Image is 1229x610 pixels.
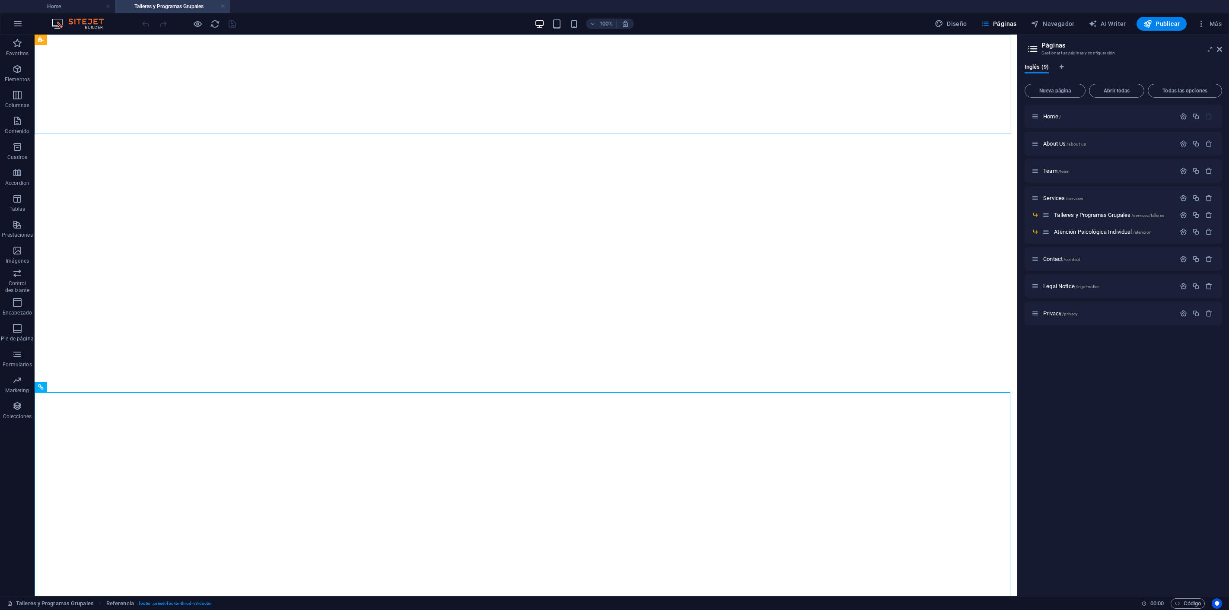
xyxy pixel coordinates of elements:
[106,598,134,609] span: Haz clic para seleccionar y doble clic para editar
[1205,211,1213,219] div: Eliminar
[1051,212,1175,218] div: Talleres y Programas Grupales/services/talleres
[1205,167,1213,175] div: Eliminar
[1041,195,1175,201] div: Services/services
[1041,41,1222,49] h2: Páginas
[586,19,617,29] button: 100%
[1043,256,1080,262] span: Haz clic para abrir la página
[1141,598,1164,609] h6: Tiempo de la sesión
[5,180,29,187] p: Accordion
[1085,17,1130,31] button: AI Writer
[1043,283,1099,289] span: Haz clic para abrir la página
[7,154,28,161] p: Cuadros
[1041,141,1175,146] div: About Us/about-us
[1180,228,1187,235] div: Configuración
[1089,19,1126,28] span: AI Writer
[1197,19,1222,28] span: Más
[1131,213,1164,218] span: /services/talleres
[1192,140,1200,147] div: Duplicar
[1043,310,1078,317] span: Haz clic para abrir la página
[1067,142,1086,146] span: /about-us
[3,361,32,368] p: Formularios
[1054,212,1164,218] span: Haz clic para abrir la página
[1205,283,1213,290] div: Eliminar
[6,50,29,57] p: Favoritos
[1205,194,1213,202] div: Eliminar
[621,20,629,28] i: Al redimensionar, ajustar el nivel de zoom automáticamente para ajustarse al dispositivo elegido.
[1093,88,1140,93] span: Abrir todas
[1180,113,1187,120] div: Configuración
[1133,230,1152,235] span: /atencion
[1043,140,1086,147] span: Haz clic para abrir la página
[1180,140,1187,147] div: Configuración
[1192,211,1200,219] div: Duplicar
[1066,196,1083,201] span: /services
[1027,17,1078,31] button: Navegador
[106,598,212,609] nav: breadcrumb
[192,19,203,29] button: Haz clic para salir del modo de previsualización y seguir editando
[1,335,33,342] p: Pie de página
[1205,255,1213,263] div: Eliminar
[1059,114,1061,119] span: /
[5,387,29,394] p: Marketing
[1180,194,1187,202] div: Configuración
[1041,283,1175,289] div: Legal Notice/legal-notice
[7,598,94,609] a: Haz clic para cancelar la selección y doble clic para abrir páginas
[981,19,1017,28] span: Páginas
[1150,598,1164,609] span: 00 00
[1076,284,1100,289] span: /legal-notice
[1180,310,1187,317] div: Configuración
[1043,195,1083,201] span: Haz clic para abrir la página
[1062,311,1078,316] span: /privacy
[2,232,32,238] p: Prestaciones
[1205,140,1213,147] div: Eliminar
[1031,19,1075,28] span: Navegador
[1089,84,1144,98] button: Abrir todas
[1043,113,1061,120] span: Haz clic para abrir la página
[1171,598,1205,609] button: Código
[1192,167,1200,175] div: Duplicar
[1194,17,1225,31] button: Más
[1051,229,1175,235] div: Atención Psicológica Individual/atencion
[1180,211,1187,219] div: Configuración
[1192,194,1200,202] div: Duplicar
[1137,17,1187,31] button: Publicar
[1156,600,1158,607] span: :
[1205,310,1213,317] div: Eliminar
[10,206,25,213] p: Tablas
[1148,84,1222,98] button: Todas las opciones
[5,76,30,83] p: Elementos
[1041,311,1175,316] div: Privacy/privacy
[1041,114,1175,119] div: Home/
[1058,169,1070,174] span: /team
[1028,88,1082,93] span: Nueva página
[1180,167,1187,175] div: Configuración
[1152,88,1218,93] span: Todas las opciones
[3,309,32,316] p: Encabezado
[5,128,29,135] p: Contenido
[50,19,115,29] img: Editor Logo
[1025,62,1049,74] span: Inglés (9)
[1143,19,1180,28] span: Publicar
[977,17,1020,31] button: Páginas
[3,413,32,420] p: Colecciones
[1041,168,1175,174] div: Team/team
[1063,257,1080,262] span: /contact
[1041,49,1205,57] h3: Gestionar tus páginas y configuración
[5,102,30,109] p: Columnas
[1192,283,1200,290] div: Duplicar
[1192,228,1200,235] div: Duplicar
[1054,229,1152,235] span: Atención Psicológica Individual
[210,19,220,29] button: reload
[1212,598,1222,609] button: Usercentrics
[1175,598,1201,609] span: Código
[1043,168,1070,174] span: Haz clic para abrir la página
[137,598,213,609] span: . footer .preset-footer-thrud-v3-doctor
[1025,84,1086,98] button: Nueva página
[1180,255,1187,263] div: Configuración
[1205,113,1213,120] div: La página principal no puede eliminarse
[1192,255,1200,263] div: Duplicar
[931,17,971,31] button: Diseño
[115,2,230,11] h4: Talleres y Programas Grupales
[6,257,29,264] p: Imágenes
[935,19,967,28] span: Diseño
